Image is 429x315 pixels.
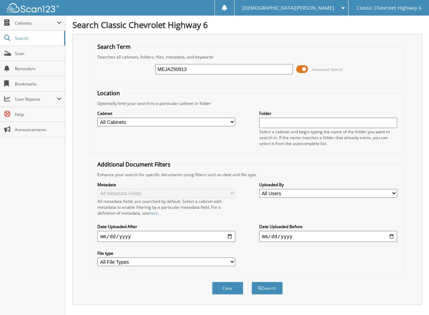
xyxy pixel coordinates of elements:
span: Bookmarks [15,81,62,87]
legend: Location [94,89,123,97]
button: Clear [212,282,243,295]
div: Searches all cabinets, folders, files, metadata, and keywords [94,54,400,60]
button: Search [252,282,283,295]
legend: Search Term [94,43,134,51]
img: scan123-logo-white.svg [7,3,59,12]
div: Select a cabinet and begin typing the name of the folder you want to search in. If the name match... [259,129,397,146]
span: Announcements [15,127,62,133]
span: User Reports [15,96,57,102]
iframe: Chat Widget [394,282,429,315]
span: Help [15,111,62,117]
span: Scan [15,51,62,56]
span: Reminders [15,66,62,72]
div: Optionally limit your search to a particular cabinet or folder [94,100,400,106]
span: [DEMOGRAPHIC_DATA][PERSON_NAME] [242,6,334,10]
label: Date Uploaded After [97,224,235,229]
legend: Additional Document Filters [94,161,174,168]
label: Metadata [97,182,235,188]
label: File type [97,250,235,256]
h1: Search Classic Chevrolet Highway 6 [72,19,422,30]
div: All metadata fields are searched by default. Select a cabinet with metadata to enable filtering b... [97,198,235,216]
label: Uploaded By [259,182,397,188]
label: Cabinet [97,110,235,116]
label: Folder [259,110,397,116]
span: Advanced Search [312,67,343,72]
input: start [97,231,235,242]
a: here [149,210,158,216]
label: Date Uploaded Before [259,224,397,229]
span: Search [15,35,61,41]
span: Classic Chevrolet Highway 6 [357,6,421,10]
div: Enhance your search for specific documents using filters such as date and file type. [94,172,400,178]
input: end [259,231,397,242]
span: Cabinets [15,20,57,26]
